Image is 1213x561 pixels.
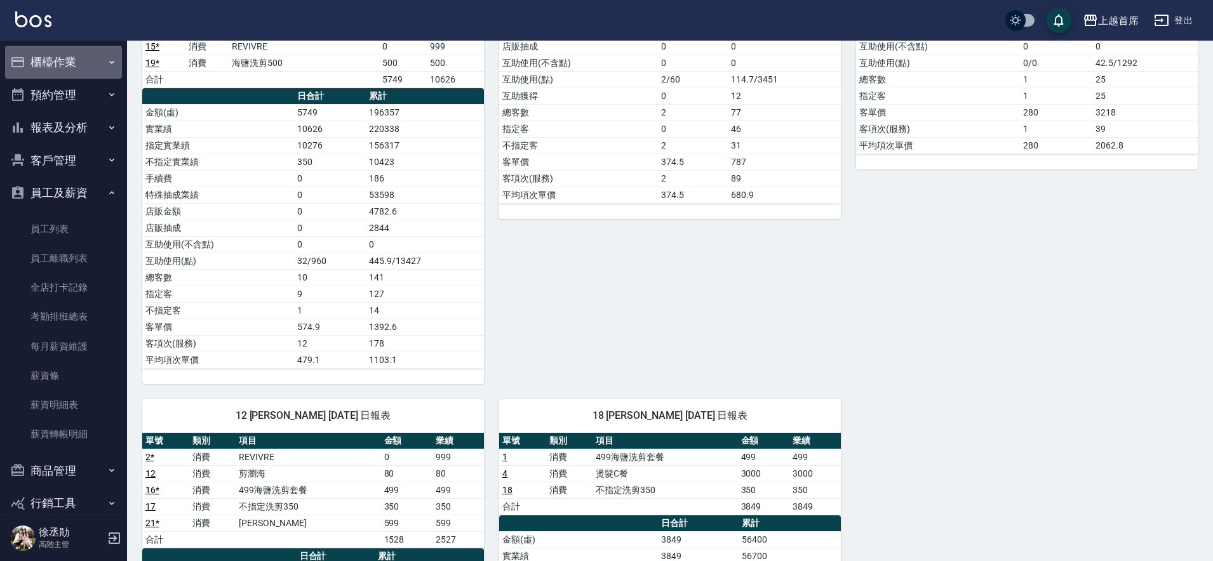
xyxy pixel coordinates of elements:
table: a dense table [499,433,841,515]
td: 消費 [546,449,593,465]
td: 42.5/1292 [1092,55,1198,71]
td: 0/0 [1020,55,1092,71]
td: 680.9 [728,187,841,203]
th: 金額 [381,433,432,449]
td: 156317 [366,137,484,154]
td: 店販抽成 [142,220,294,236]
td: 0 [728,38,841,55]
td: 186 [366,170,484,187]
td: 2 [658,137,728,154]
td: [PERSON_NAME] [236,515,380,531]
td: 499 [432,482,484,498]
td: 總客數 [856,71,1020,88]
td: 3849 [738,498,789,515]
td: 141 [366,269,484,286]
div: 上越首席 [1098,13,1139,29]
td: 互助使用(點) [856,55,1020,71]
a: 17 [145,501,156,511]
td: 總客數 [499,104,658,121]
td: 消費 [185,38,229,55]
td: 499 [738,449,789,465]
td: 0 [1020,38,1092,55]
td: 374.5 [658,187,728,203]
td: 合計 [142,531,189,548]
td: 合計 [142,71,185,88]
img: Logo [15,11,51,27]
td: 0 [728,55,841,71]
td: 499 [789,449,841,465]
td: 0 [379,38,427,55]
td: 海鹽洗剪500 [229,55,379,71]
td: 消費 [546,465,593,482]
td: 互助使用(不含點) [142,236,294,253]
td: 220338 [366,121,484,137]
td: 10626 [427,71,484,88]
td: 46 [728,121,841,137]
td: 不指定洗剪350 [593,482,737,498]
td: 196357 [366,104,484,121]
button: 櫃檯作業 [5,46,122,79]
td: 445.9/13427 [366,253,484,269]
th: 業績 [789,433,841,449]
button: 商品管理 [5,454,122,487]
td: 77 [728,104,841,121]
td: 0 [1092,38,1198,55]
td: 999 [432,449,484,465]
td: 消費 [189,465,236,482]
table: a dense table [142,88,484,369]
td: 3000 [789,465,841,482]
td: 0 [658,55,728,71]
td: 999 [427,38,484,55]
td: 3849 [658,531,739,548]
button: 上越首席 [1078,8,1144,34]
td: 31 [728,137,841,154]
td: 2 [658,104,728,121]
td: 9 [294,286,366,302]
a: 考勤排班總表 [5,302,122,331]
td: 14 [366,302,484,319]
td: 0 [294,170,366,187]
td: 499 [381,482,432,498]
img: Person [10,525,36,551]
td: 10423 [366,154,484,170]
td: 消費 [546,482,593,498]
td: 1103.1 [366,352,484,368]
td: 互助獲得 [499,88,658,104]
td: 指定實業績 [142,137,294,154]
button: 預約管理 [5,79,122,112]
a: 薪資明細表 [5,390,122,419]
span: 12 [PERSON_NAME] [DATE] 日報表 [157,409,469,422]
td: 1 [294,302,366,319]
td: 350 [294,154,366,170]
td: 1392.6 [366,319,484,335]
td: 不指定實業績 [142,154,294,170]
button: 登出 [1149,9,1198,32]
td: 總客數 [142,269,294,286]
td: 2 [658,170,728,187]
td: 0 [294,203,366,220]
td: 3000 [738,465,789,482]
td: 平均項次單價 [856,137,1020,154]
td: 互助使用(點) [499,71,658,88]
td: 178 [366,335,484,352]
td: 金額(虛) [142,104,294,121]
td: 3218 [1092,104,1198,121]
td: 350 [738,482,789,498]
td: 客單價 [142,319,294,335]
td: 客單價 [499,154,658,170]
button: 客戶管理 [5,144,122,177]
td: 不指定客 [499,137,658,154]
td: 不指定客 [142,302,294,319]
th: 業績 [432,433,484,449]
td: 1528 [381,531,432,548]
a: 薪資條 [5,361,122,390]
td: 消費 [189,449,236,465]
td: 0 [366,236,484,253]
td: 350 [432,498,484,515]
button: 報表及分析 [5,111,122,144]
td: 80 [381,465,432,482]
th: 累計 [366,88,484,105]
td: 5749 [379,71,427,88]
td: 10626 [294,121,366,137]
td: 燙髮C餐 [593,465,737,482]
